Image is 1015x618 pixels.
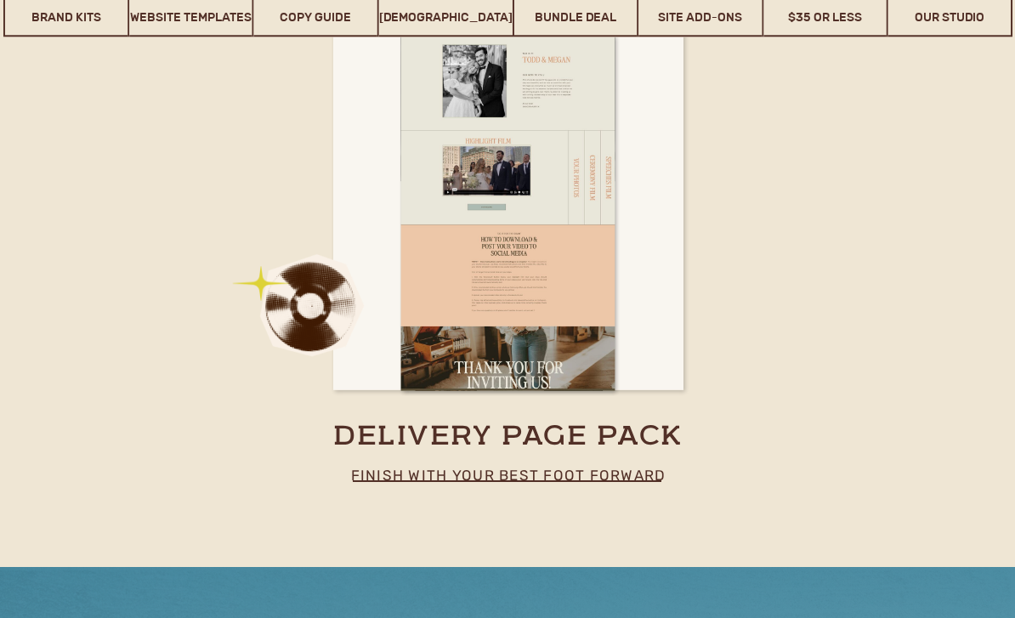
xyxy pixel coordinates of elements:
p: finish with your best foot forward [321,463,695,507]
h2: Designed to [104,153,525,213]
h2: stand out [89,207,538,290]
h2: Built to perform [104,117,525,154]
a: delivery page pack [229,421,789,457]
